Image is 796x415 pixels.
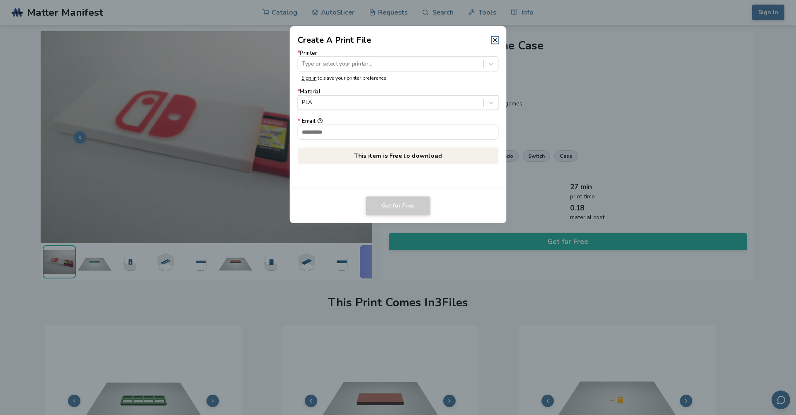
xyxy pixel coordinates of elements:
button: *Email [317,118,323,124]
div: Email [298,118,499,124]
label: Material [298,89,499,110]
button: Get for Free [366,196,430,215]
a: Sign in [301,75,316,81]
input: *Email [298,125,498,139]
p: to save your printer preference [301,76,495,81]
input: *MaterialPLA [302,100,303,106]
label: Printer [298,50,499,71]
h2: Create A Print File [298,34,371,46]
p: This item is Free to download [298,147,499,164]
input: *PrinterType or select your printer... [302,61,303,67]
